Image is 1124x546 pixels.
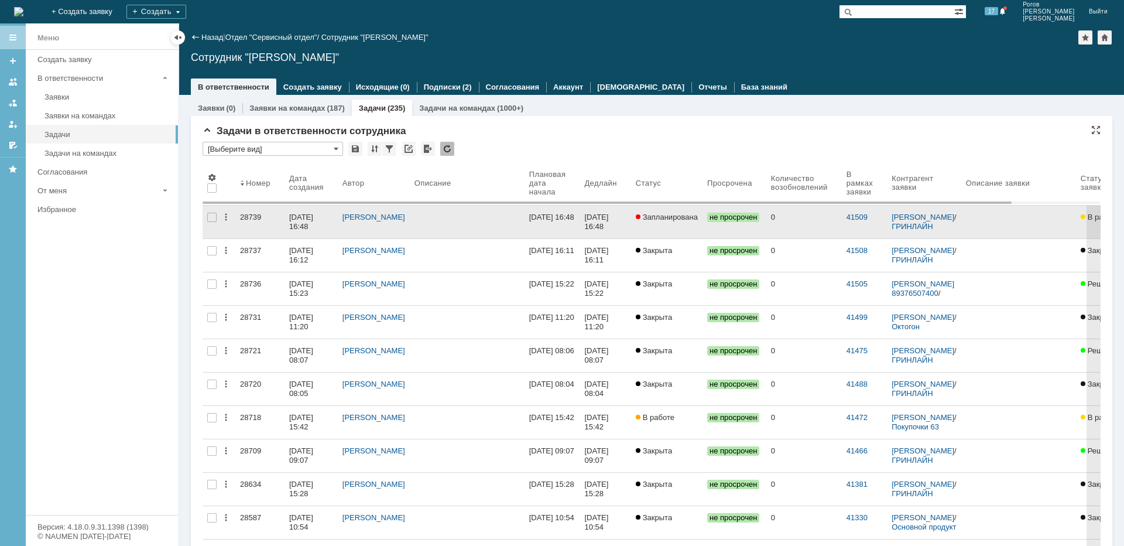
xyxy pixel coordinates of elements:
[847,380,868,388] a: 41488
[1023,1,1075,8] span: Рогов
[22,90,36,104] a: Галстьян Степан Александрович
[285,239,338,272] a: [DATE] 16:12
[636,380,672,388] span: Закрыта
[707,346,759,356] span: не просрочен
[847,413,868,422] a: 41472
[702,272,766,305] a: не просрочен
[892,356,933,364] a: ГРИНЛАЙН
[321,33,429,42] div: Сотрудник "[PERSON_NAME]"
[525,306,580,339] a: [DATE] 11:20
[240,246,280,255] div: 28737
[1081,346,1115,355] span: Решена
[847,213,868,221] a: 41509
[37,74,158,83] div: В ответственности
[741,83,787,91] a: База знаний
[342,179,365,187] div: Автор
[285,339,338,372] a: [DATE] 08:07
[892,523,956,531] a: Основной продукт
[33,50,176,69] a: Создать заявку
[246,179,270,187] div: Номер
[99,93,119,102] div: 01.09.2025
[892,480,954,489] a: [PERSON_NAME]
[235,406,285,439] a: 28718
[847,346,868,355] a: 41475
[289,346,316,364] div: [DATE] 08:07
[271,94,277,100] div: не просрочен
[553,83,583,91] a: Аккаунт
[766,306,842,339] a: 0
[892,446,954,455] a: [PERSON_NAME]
[289,174,324,192] div: Дата создания
[4,94,22,112] a: Заявки в моей ответственности
[382,142,396,156] div: Фильтрация...
[702,306,766,339] a: не просрочен
[584,279,611,298] div: [DATE] 15:22
[702,439,766,472] a: не просрочен
[402,142,416,156] div: Скопировать ссылку на список
[631,306,702,339] a: Закрыта
[892,213,954,221] a: [PERSON_NAME]
[529,480,574,489] div: [DATE] 15:28
[892,346,954,355] a: [PERSON_NAME]
[44,93,171,101] div: Заявки
[1023,15,1075,22] span: [PERSON_NAME]
[1076,439,1124,472] a: Решена
[235,239,285,272] a: 28737
[529,170,566,196] div: Плановая дата начала
[85,92,94,103] div: не просрочен
[198,104,224,112] a: Заявки
[766,473,842,506] a: 0
[165,16,207,28] div: В работе
[191,52,1112,63] div: Сотрудник "[PERSON_NAME]"
[529,313,574,322] div: [DATE] 11:20
[707,246,759,255] span: не просрочен
[342,480,405,489] a: [PERSON_NAME]
[525,439,580,472] a: [DATE] 09:07
[631,206,702,238] a: Запланирована
[37,55,171,64] div: Создать заявку
[14,7,23,16] img: logo
[847,279,868,288] a: 41505
[240,480,280,489] div: 28634
[235,206,285,238] a: 28739
[580,339,630,372] a: [DATE] 08:07
[240,446,280,456] div: 28709
[771,446,837,456] div: 0
[22,55,133,64] div: Задача: 28739
[766,506,842,539] a: 0
[310,16,356,28] div: Отложена
[240,313,280,322] div: 28731
[22,67,133,84] div: Добрый день, не могу провести счёт-фактуру по данному КСФ Скрин ошибки во вложении.
[289,279,316,298] div: [DATE] 15:23
[766,406,842,439] a: 0
[525,272,580,305] a: [DATE] 15:22
[529,246,574,255] div: [DATE] 16:11
[1023,8,1075,15] span: [PERSON_NAME]
[584,513,611,531] div: [DATE] 10:54
[631,373,702,405] a: Закрыта
[1076,406,1124,439] a: В работе
[1081,174,1110,192] div: Статус заявки
[707,480,759,489] span: не просрочен
[580,272,630,305] a: [DATE] 15:22
[771,480,837,489] div: 0
[235,339,285,372] a: 28721
[201,33,223,42] a: Назад
[707,213,759,222] span: не просрочен
[1076,206,1124,238] a: В работе
[244,93,265,102] div: 29.08.2025
[892,389,933,398] a: ГРИНЛАЙН
[892,222,933,231] a: ГРИНЛАЙН
[198,83,269,91] a: В ответственности
[631,161,702,206] th: Статус
[529,213,574,221] div: [DATE] 16:48
[584,446,611,465] div: [DATE] 09:07
[580,406,630,439] a: [DATE] 15:42
[525,161,580,206] th: Плановая дата начала
[702,206,766,238] a: не просрочен
[985,7,998,15] span: 17
[289,413,316,431] div: [DATE] 15:42
[44,149,171,158] div: Задачи на командах
[240,413,280,422] div: 28718
[707,380,759,389] span: не просрочен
